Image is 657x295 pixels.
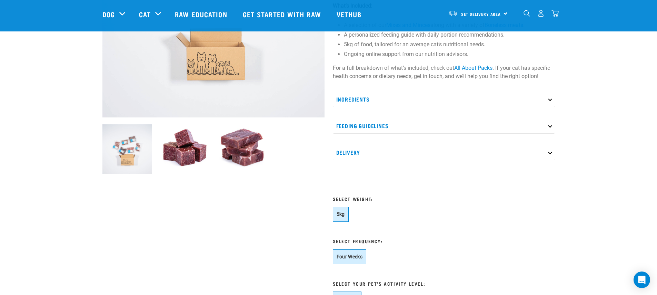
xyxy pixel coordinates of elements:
img: home-icon-1@2x.png [524,10,530,17]
img: Cat 0 2sec [102,124,152,174]
li: 5kg of food, tailored for an average cat’s nutritional needs. [344,40,555,49]
img: 1164 Wallaby Fillets 01 [218,124,267,174]
span: Set Delivery Area [461,13,501,15]
a: Get started with Raw [236,0,330,28]
p: Feeding Guidelines [333,118,555,134]
p: Delivery [333,145,555,160]
p: For a full breakdown of what’s included, check out . If your cat has specific health concerns or ... [333,64,555,80]
button: Four Weeks [333,249,367,264]
a: Raw Education [168,0,236,28]
div: Open Intercom Messenger [634,272,650,288]
li: A personalized feeding guide with daily portion recommendations. [344,31,555,39]
p: Ingredients [333,92,555,107]
h3: Select Weight: [333,196,488,201]
a: Vethub [330,0,370,28]
span: 5kg [337,211,345,217]
li: Ongoing online support from our nutrition advisors. [344,50,555,58]
img: home-icon@2x.png [551,10,559,17]
img: user.png [537,10,545,17]
button: 5kg [333,207,349,222]
h3: Select Frequency: [333,238,488,244]
img: Whole Minced Rabbit Cubes 01 [160,124,209,174]
a: All About Packs [454,65,492,71]
img: van-moving.png [448,10,458,16]
h3: Select Your Pet's Activity Level: [333,281,488,286]
a: Dog [102,9,115,19]
a: Cat [139,9,151,19]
